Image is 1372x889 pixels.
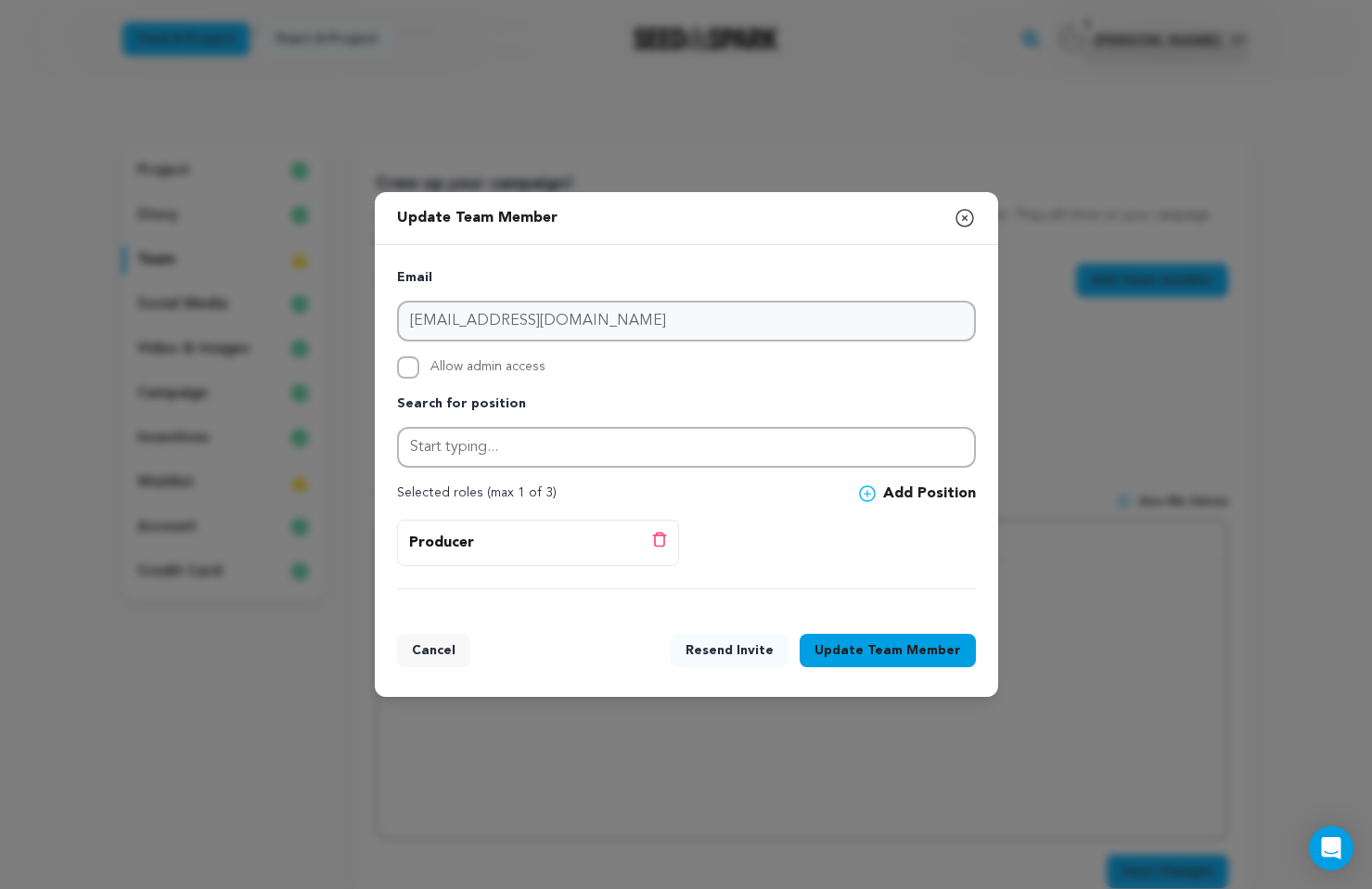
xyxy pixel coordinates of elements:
button: Cancel [397,634,470,667]
button: Resend Invite [671,634,789,667]
div: Open Intercom Messenger [1309,826,1353,870]
p: Update Team Member [397,200,558,237]
input: Allow admin access [397,356,419,379]
button: UpdateTeam Member [800,634,976,667]
p: Producer [409,532,474,554]
input: Email address [397,301,976,341]
span: Team Member [867,641,961,660]
p: Search for position [397,393,976,416]
input: Start typing... [397,427,976,468]
button: Add Position [859,483,976,505]
p: Selected roles (max 1 of 3) [397,483,557,505]
span: Allow admin access [430,356,545,379]
p: Email [397,267,976,290]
